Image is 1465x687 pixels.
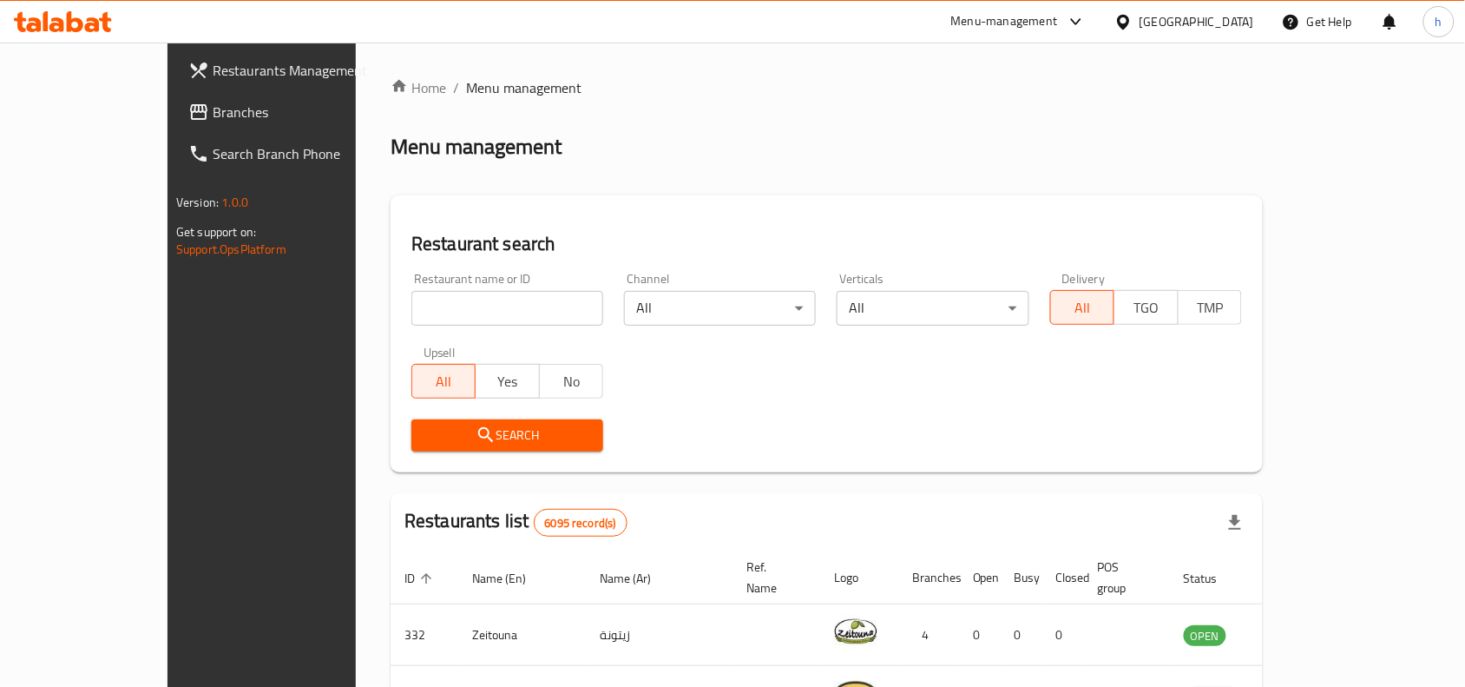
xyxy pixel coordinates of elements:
th: Closed [1042,552,1084,604]
th: Busy [1001,552,1042,604]
button: TGO [1114,290,1178,325]
div: All [837,291,1028,326]
nav: breadcrumb [391,77,1263,98]
span: Search Branch Phone [213,143,398,164]
div: All [624,291,816,326]
td: 0 [1001,604,1042,666]
h2: Menu management [391,133,562,161]
span: Yes [483,369,532,394]
span: Version: [176,191,219,214]
td: 0 [1042,604,1084,666]
a: Search Branch Phone [174,133,412,175]
span: Ref. Name [746,557,799,598]
div: Total records count [534,509,627,537]
span: h [1435,12,1442,31]
td: 332 [391,604,458,666]
span: All [1058,295,1107,320]
span: Search [425,425,589,446]
h2: Restaurants list [404,508,627,537]
button: Search [411,419,603,452]
button: Yes [475,364,539,399]
span: POS group [1098,557,1149,598]
span: TGO [1121,295,1171,320]
div: [GEOGRAPHIC_DATA] [1140,12,1254,31]
span: Get support on: [176,221,256,243]
span: ID [404,568,437,589]
button: All [1050,290,1114,325]
span: Name (En) [472,568,549,589]
h2: Restaurant search [411,231,1242,257]
a: Support.OpsPlatform [176,238,286,261]
li: / [453,77,459,98]
span: TMP [1186,295,1235,320]
th: Open [959,552,1001,604]
td: Zeitouna [458,604,586,666]
input: Search for restaurant name or ID.. [411,291,603,326]
label: Delivery [1062,273,1106,285]
span: Restaurants Management [213,60,398,81]
span: No [547,369,596,394]
td: زيتونة [586,604,732,666]
span: All [419,369,469,394]
div: Export file [1214,502,1256,544]
span: 1.0.0 [221,191,248,214]
span: Branches [213,102,398,122]
a: Home [391,77,446,98]
span: Menu management [466,77,581,98]
button: No [539,364,603,399]
div: OPEN [1184,625,1226,646]
a: Restaurants Management [174,50,412,91]
img: Zeitouna [834,610,877,653]
span: Status [1184,568,1240,589]
label: Upsell [424,347,456,359]
td: 0 [959,604,1001,666]
a: Branches [174,91,412,133]
button: All [411,364,476,399]
span: OPEN [1184,626,1226,646]
div: Menu-management [951,11,1058,32]
th: Logo [820,552,898,604]
span: 6095 record(s) [535,515,627,532]
span: Name (Ar) [600,568,673,589]
td: 4 [898,604,959,666]
th: Branches [898,552,959,604]
button: TMP [1178,290,1242,325]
